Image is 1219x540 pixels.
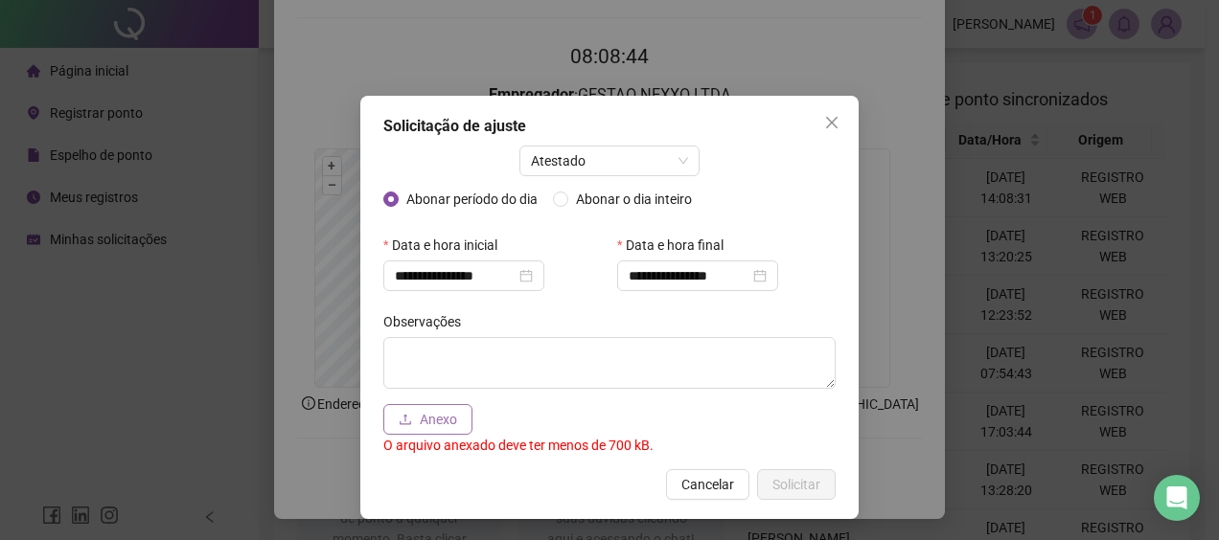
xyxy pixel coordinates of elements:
[383,306,473,337] label: Observações
[681,474,734,495] span: Cancelar
[1154,475,1200,521] div: Open Intercom Messenger
[399,189,545,210] span: Abonar período do dia
[420,409,457,430] span: Anexo
[816,107,847,138] button: Close
[383,404,472,435] button: uploadAnexo
[399,413,412,426] span: upload
[383,230,510,260] label: Data e hora inicial
[568,189,700,210] span: Abonar o dia inteiro
[617,230,736,260] label: Data e hora final
[383,435,836,456] p: O arquivo anexado deve ter menos de 700 kB.
[383,115,836,138] div: Solicitação de ajuste
[531,146,689,175] span: Atestado
[757,469,836,500] button: Solicitar
[824,115,839,130] span: close
[666,469,749,500] button: Cancelar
